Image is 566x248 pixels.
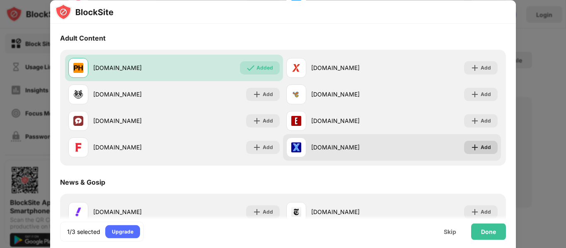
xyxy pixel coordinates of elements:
img: favicons [291,63,301,73]
div: [DOMAIN_NAME] [311,64,392,72]
div: Done [481,228,496,235]
div: News & Gosip [60,178,105,186]
div: [DOMAIN_NAME] [93,64,174,72]
div: Add [481,208,491,216]
img: favicons [291,89,301,99]
div: Upgrade [112,227,133,236]
div: Adult Content [60,34,106,42]
div: Added [256,64,273,72]
img: favicons [291,142,301,152]
div: [DOMAIN_NAME] [93,143,174,152]
img: favicons [73,142,83,152]
div: Add [481,64,491,72]
div: Add [481,143,491,152]
img: favicons [291,116,301,126]
div: [DOMAIN_NAME] [311,143,392,152]
div: Add [263,117,273,125]
div: Add [481,117,491,125]
img: favicons [291,207,301,217]
div: [DOMAIN_NAME] [93,117,174,125]
img: favicons [73,116,83,126]
div: Skip [444,228,456,235]
div: Add [263,143,273,152]
div: 1/3 selected [67,227,100,236]
div: [DOMAIN_NAME] [93,90,174,99]
img: favicons [73,89,83,99]
div: Add [263,90,273,99]
div: Add [481,90,491,99]
div: [DOMAIN_NAME] [311,208,392,217]
div: [DOMAIN_NAME] [311,117,392,125]
div: [DOMAIN_NAME] [311,90,392,99]
div: Add [263,208,273,216]
img: favicons [73,207,83,217]
img: logo-blocksite.svg [55,3,114,20]
img: favicons [73,63,83,73]
div: [DOMAIN_NAME] [93,208,174,217]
